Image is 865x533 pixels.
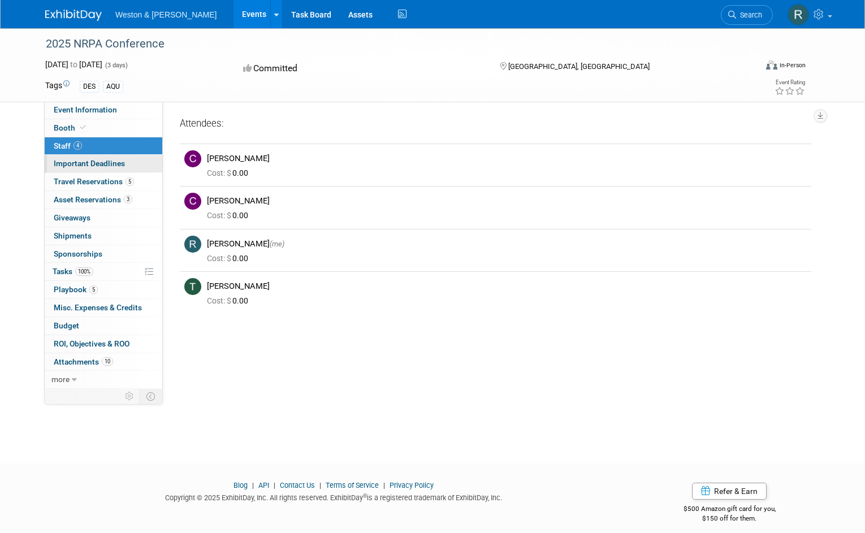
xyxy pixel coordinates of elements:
[53,267,93,276] span: Tasks
[363,493,367,499] sup: ®
[103,81,123,93] div: AQU
[639,514,820,523] div: $150 off for them.
[45,263,162,280] a: Tasks100%
[45,209,162,227] a: Giveaways
[721,5,773,25] a: Search
[45,353,162,371] a: Attachments10
[54,141,82,150] span: Staff
[54,285,98,294] span: Playbook
[120,389,140,404] td: Personalize Event Tab Strip
[207,296,232,305] span: Cost: $
[80,124,86,131] i: Booth reservation complete
[54,213,90,222] span: Giveaways
[271,481,278,489] span: |
[508,62,650,71] span: [GEOGRAPHIC_DATA], [GEOGRAPHIC_DATA]
[326,481,379,489] a: Terms of Service
[73,141,82,150] span: 4
[115,10,217,19] span: Weston & [PERSON_NAME]
[639,497,820,523] div: $500 Amazon gift card for you,
[207,168,232,177] span: Cost: $
[207,211,232,220] span: Cost: $
[240,59,482,79] div: Committed
[89,285,98,294] span: 5
[54,105,117,114] span: Event Information
[54,123,88,132] span: Booth
[184,193,201,210] img: C.jpg
[45,490,622,503] div: Copyright © 2025 ExhibitDay, Inc. All rights reserved. ExhibitDay is a registered trademark of Ex...
[54,339,129,348] span: ROI, Objectives & ROO
[51,375,70,384] span: more
[45,137,162,155] a: Staff4
[207,196,807,206] div: [PERSON_NAME]
[693,59,806,76] div: Event Format
[68,60,79,69] span: to
[45,60,102,69] span: [DATE] [DATE]
[380,481,388,489] span: |
[45,80,70,93] td: Tags
[45,155,162,172] a: Important Deadlines
[788,4,809,25] img: rachel cotter
[233,481,248,489] a: Blog
[207,239,807,249] div: [PERSON_NAME]
[207,153,807,164] div: [PERSON_NAME]
[184,278,201,295] img: T.jpg
[102,357,113,366] span: 10
[775,80,805,85] div: Event Rating
[270,240,284,248] span: (me)
[54,195,132,204] span: Asset Reservations
[45,317,162,335] a: Budget
[317,481,324,489] span: |
[207,254,253,263] span: 0.00
[45,335,162,353] a: ROI, Objectives & ROO
[207,168,253,177] span: 0.00
[184,150,201,167] img: C.jpg
[736,11,762,19] span: Search
[45,299,162,317] a: Misc. Expenses & Credits
[54,177,134,186] span: Travel Reservations
[207,211,253,220] span: 0.00
[54,231,92,240] span: Shipments
[104,62,128,69] span: (3 days)
[184,236,201,253] img: R.jpg
[45,10,102,21] img: ExhibitDay
[42,34,741,54] div: 2025 NRPA Conference
[45,191,162,209] a: Asset Reservations3
[45,281,162,298] a: Playbook5
[126,177,134,186] span: 5
[45,119,162,137] a: Booth
[45,173,162,190] a: Travel Reservations5
[249,481,257,489] span: |
[45,245,162,263] a: Sponsorships
[766,60,777,70] img: Format-Inperson.png
[140,389,163,404] td: Toggle Event Tabs
[124,195,132,203] span: 3
[54,303,142,312] span: Misc. Expenses & Credits
[45,227,162,245] a: Shipments
[45,101,162,119] a: Event Information
[180,117,811,132] div: Attendees:
[779,61,806,70] div: In-Person
[692,483,767,500] a: Refer & Earn
[54,159,125,168] span: Important Deadlines
[54,321,79,330] span: Budget
[45,371,162,388] a: more
[80,81,99,93] div: DES
[207,281,807,292] div: [PERSON_NAME]
[280,481,315,489] a: Contact Us
[207,254,232,263] span: Cost: $
[54,249,102,258] span: Sponsorships
[258,481,269,489] a: API
[54,357,113,366] span: Attachments
[207,296,253,305] span: 0.00
[75,267,93,276] span: 100%
[390,481,434,489] a: Privacy Policy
